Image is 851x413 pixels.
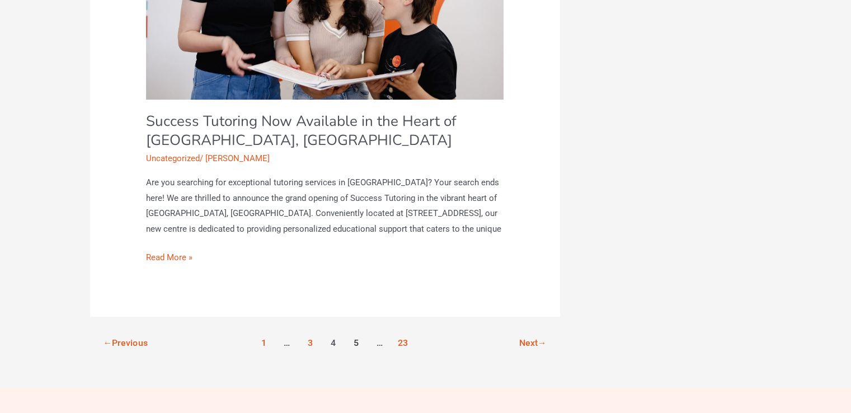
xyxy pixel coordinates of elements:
a: Success Tutoring Now Available in the Heart of [GEOGRAPHIC_DATA], [GEOGRAPHIC_DATA] [146,111,457,150]
span: ← [103,337,112,348]
a: 23 [392,334,413,354]
span: … [276,334,297,354]
a: 5 [346,334,366,354]
div: / [146,153,504,165]
iframe: Chat Widget [665,287,851,413]
span: → [538,337,547,348]
a: Uncategorized [146,153,200,163]
span: … [369,334,389,354]
p: Are you searching for exceptional tutoring services in [GEOGRAPHIC_DATA]? Your search ends here! ... [146,175,504,237]
a: [PERSON_NAME] [205,153,270,163]
a: Previous [90,334,161,354]
span: 4 [323,334,344,354]
a: Next [506,334,560,354]
nav: Post pagination [90,334,560,354]
a: Read More » [146,250,192,266]
a: 1 [253,334,274,354]
a: 3 [300,334,321,354]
